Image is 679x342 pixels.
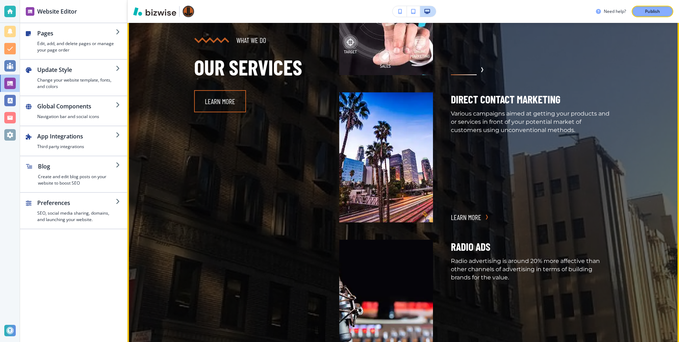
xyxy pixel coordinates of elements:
button: Learn More [194,90,246,112]
h4: Navigation bar and social icons [37,113,116,120]
button: PreferencesSEO, social media sharing, domains, and launching your website. [20,193,127,229]
h3: Need help? [604,8,626,15]
button: Publish [632,6,673,17]
p: Radio advertising is around 20% more affective than other channels of advertising in terms of bui... [451,257,612,282]
img: DIRECT CONTACT MARKETING [339,92,433,222]
h2: Global Components [37,102,116,111]
img: Your Logo [183,6,194,17]
button: more info [451,64,477,75]
p: Publish [645,8,660,15]
h4: Third party integrations [37,143,116,150]
h2: Website Editor [37,7,77,16]
h2: App Integrations [37,132,116,141]
h2: OUR SERVICES [194,53,322,82]
h5: DIRECT CONTACT MARKETING [451,92,560,107]
button: Global ComponentsNavigation bar and social icons [20,96,127,126]
h5: RADIO ADS [451,240,490,254]
h4: Create and edit blog posts on your website to boost SEO [38,174,116,186]
h6: WHAT WE DO [236,36,266,44]
button: BlogCreate and edit blog posts on your website to boost SEO [20,156,127,192]
h4: SEO, social media sharing, domains, and launching your website. [37,210,116,223]
p: Various campaigns aimed at getting your products and or services in front of your potential marke... [451,109,612,134]
h2: Blog [38,162,116,171]
h2: Preferences [37,199,116,207]
button: LEARN MORE [451,212,481,223]
h4: Change your website template, fonts, and colors [37,77,116,90]
button: PagesEdit, add, and delete pages or manage your page order [20,23,127,59]
button: Update StyleChange your website template, fonts, and colors [20,60,127,96]
img: editor icon [26,7,34,16]
h2: Pages [37,29,116,38]
h2: Update Style [37,65,116,74]
button: App IntegrationsThird party integrations [20,126,127,156]
h4: Edit, add, and delete pages or manage your page order [37,40,116,53]
img: Bizwise Logo [133,7,176,16]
